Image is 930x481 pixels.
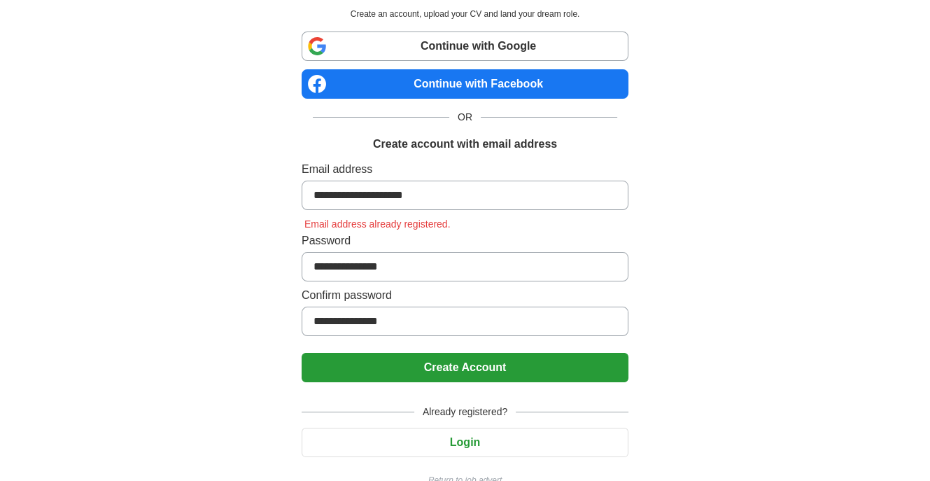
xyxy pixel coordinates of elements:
span: Email address already registered. [302,218,453,230]
button: Login [302,428,628,457]
a: Continue with Google [302,32,628,61]
a: Continue with Facebook [302,69,628,99]
label: Password [302,232,628,249]
h1: Create account with email address [373,136,557,153]
span: OR [449,110,481,125]
span: Already registered? [414,405,516,419]
label: Email address [302,161,628,178]
label: Confirm password [302,287,628,304]
p: Create an account, upload your CV and land your dream role. [304,8,626,20]
button: Create Account [302,353,628,382]
a: Login [302,436,628,448]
